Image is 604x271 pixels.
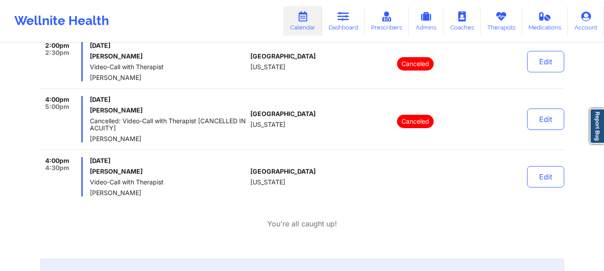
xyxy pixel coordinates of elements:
span: [PERSON_NAME] [90,189,247,196]
span: [DATE] [90,157,247,164]
h6: [PERSON_NAME] [90,53,247,60]
a: Calendar [283,6,322,36]
span: 5:00pm [45,103,69,110]
button: Edit [527,108,564,130]
span: [DATE] [90,42,247,49]
span: [PERSON_NAME] [90,74,247,81]
span: Video-Call with Therapist [90,63,247,71]
a: Therapists [481,6,522,36]
span: 2:30pm [45,49,69,56]
p: Canceled [397,115,434,128]
span: [GEOGRAPHIC_DATA] [250,168,316,175]
a: Admins [409,6,443,36]
span: [US_STATE] [250,63,285,71]
span: [US_STATE] [250,121,285,128]
a: Dashboard [322,6,365,36]
h6: [PERSON_NAME] [90,168,247,175]
p: Canceled [397,57,434,71]
p: You're all caught up! [267,219,337,229]
span: 4:00pm [45,96,69,103]
a: Report Bug [590,108,604,144]
button: Edit [527,51,564,72]
a: Prescribers [365,6,409,36]
a: Account [568,6,604,36]
span: [US_STATE] [250,179,285,186]
span: [GEOGRAPHIC_DATA] [250,110,316,117]
span: 4:00pm [45,157,69,164]
span: 4:30pm [45,164,69,171]
span: Cancelled: Video-Call with Therapist [CANCELLED IN ACUITY] [90,117,247,132]
span: [PERSON_NAME] [90,135,247,142]
a: Medications [522,6,568,36]
button: Edit [527,166,564,188]
a: Coaches [443,6,481,36]
span: [DATE] [90,96,247,103]
h6: [PERSON_NAME] [90,107,247,114]
span: [GEOGRAPHIC_DATA] [250,53,316,60]
span: 2:00pm [45,42,69,49]
span: Video-Call with Therapist [90,179,247,186]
